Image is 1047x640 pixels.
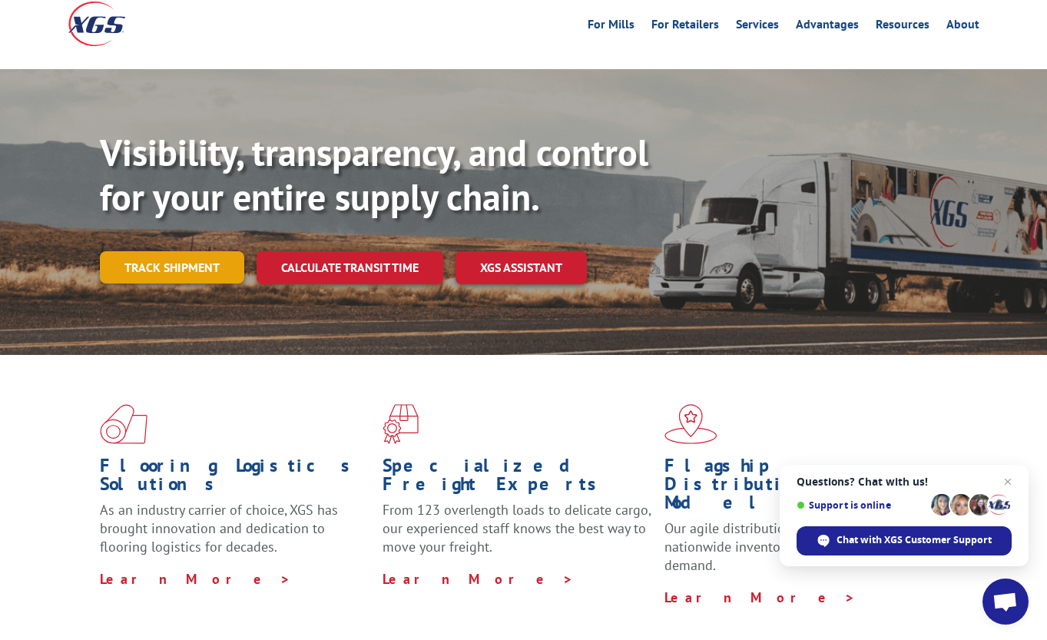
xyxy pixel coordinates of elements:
[100,128,648,221] b: Visibility, transparency, and control for your entire supply chain.
[588,18,634,35] a: For Mills
[946,18,979,35] a: About
[837,533,992,547] span: Chat with XGS Customer Support
[257,251,443,284] a: Calculate transit time
[664,404,717,444] img: xgs-icon-flagship-distribution-model-red
[999,473,1017,491] span: Close chat
[876,18,929,35] a: Resources
[100,251,244,284] a: Track shipment
[664,456,936,519] h1: Flagship Distribution Model
[797,476,1012,488] span: Questions? Chat with us!
[100,501,338,555] span: As an industry carrier of choice, XGS has brought innovation and dedication to flooring logistics...
[383,570,574,588] a: Learn More >
[383,404,419,444] img: xgs-icon-focused-on-flooring-red
[982,579,1029,625] div: Open chat
[456,251,587,284] a: XGS ASSISTANT
[383,501,654,569] p: From 123 overlength loads to delicate cargo, our experienced staff knows the best way to move you...
[796,18,859,35] a: Advantages
[651,18,719,35] a: For Retailers
[664,589,856,606] a: Learn More >
[797,499,926,511] span: Support is online
[100,570,291,588] a: Learn More >
[664,519,905,574] span: Our agile distribution network gives you nationwide inventory management on demand.
[797,526,1012,555] div: Chat with XGS Customer Support
[100,456,371,501] h1: Flooring Logistics Solutions
[383,456,654,501] h1: Specialized Freight Experts
[100,404,147,444] img: xgs-icon-total-supply-chain-intelligence-red
[736,18,779,35] a: Services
